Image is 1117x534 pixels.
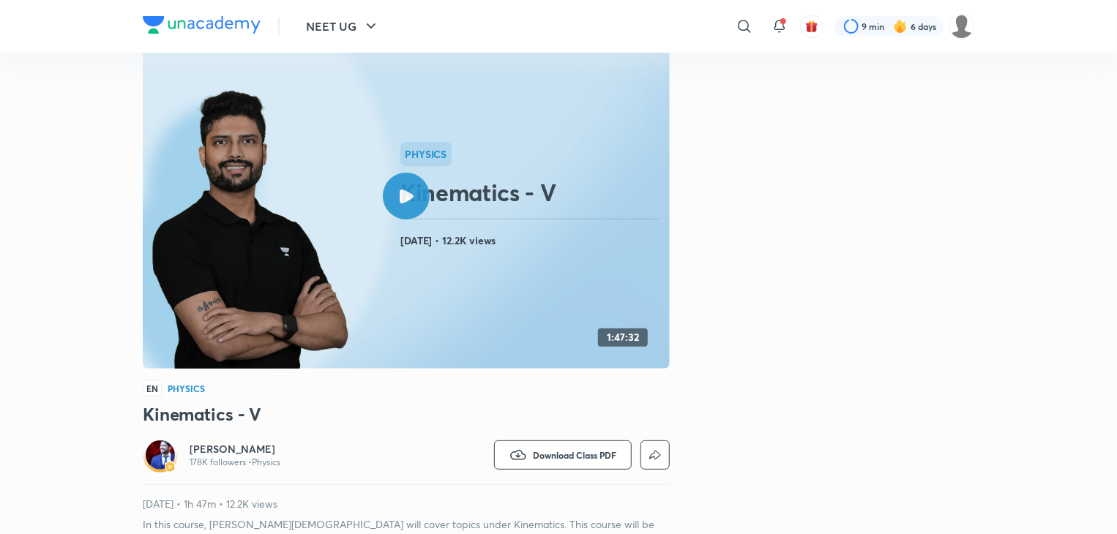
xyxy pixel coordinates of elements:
[400,231,664,250] h4: [DATE] • 12.2K views
[494,440,632,470] button: Download Class PDF
[143,16,261,37] a: Company Logo
[949,14,974,39] img: Apekkshaa
[190,456,280,468] p: 178K followers • Physics
[143,380,162,396] span: EN
[800,15,823,38] button: avatar
[297,12,389,41] button: NEET UG
[143,497,670,511] p: [DATE] • 1h 47m • 12.2K views
[805,20,818,33] img: avatar
[168,384,205,393] h4: Physics
[533,449,616,461] span: Download Class PDF
[190,442,280,456] a: [PERSON_NAME]
[146,440,175,470] img: Avatar
[607,331,639,344] h4: 1:47:32
[893,19,908,34] img: streak
[165,462,175,472] img: badge
[143,437,178,473] a: Avatarbadge
[400,178,664,207] h2: Kinematics - V
[143,16,261,34] img: Company Logo
[143,402,670,426] h3: Kinematics - V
